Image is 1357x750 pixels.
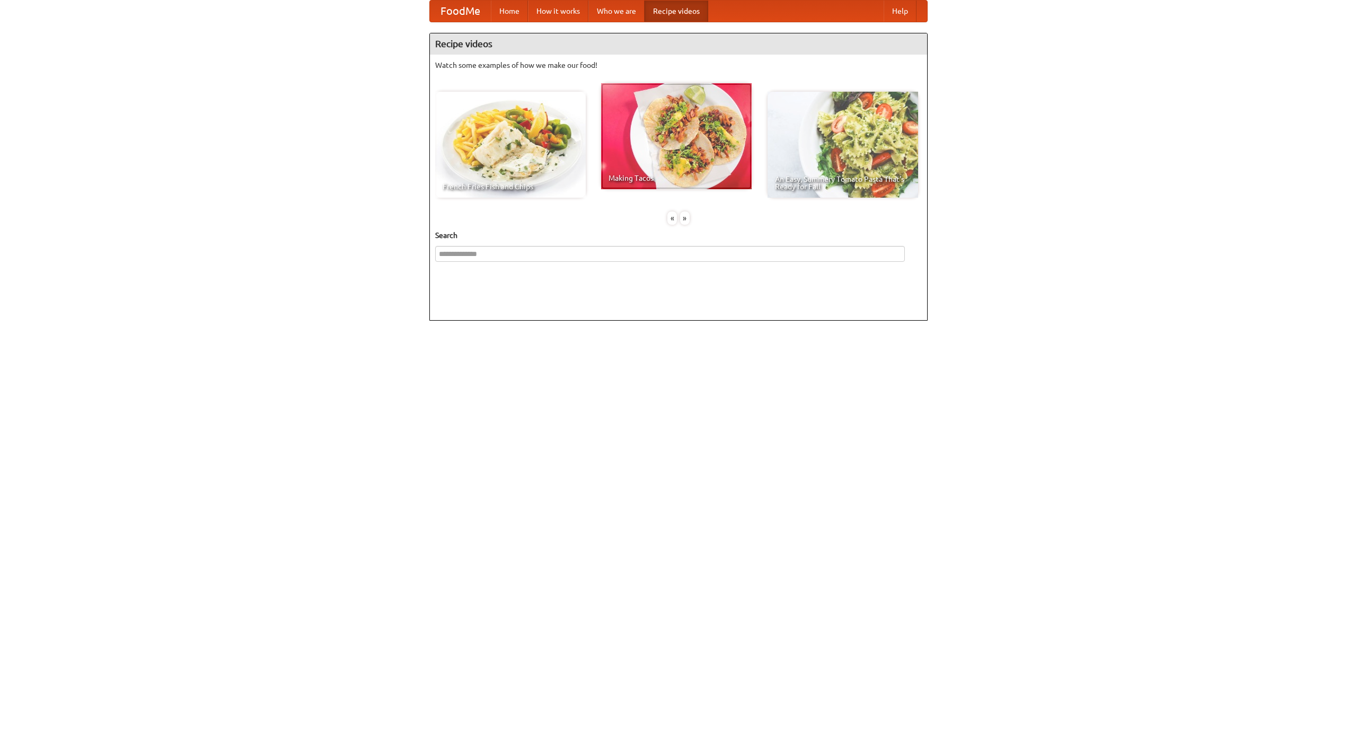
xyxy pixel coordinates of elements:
[435,92,586,198] a: French Fries Fish and Chips
[443,183,578,190] span: French Fries Fish and Chips
[601,83,752,189] a: Making Tacos
[667,211,677,225] div: «
[588,1,645,22] a: Who we are
[430,33,927,55] h4: Recipe videos
[884,1,917,22] a: Help
[680,211,690,225] div: »
[435,60,922,70] p: Watch some examples of how we make our food!
[430,1,491,22] a: FoodMe
[435,230,922,241] h5: Search
[491,1,528,22] a: Home
[645,1,708,22] a: Recipe videos
[528,1,588,22] a: How it works
[609,174,744,182] span: Making Tacos
[768,92,918,198] a: An Easy, Summery Tomato Pasta That's Ready for Fall
[775,175,911,190] span: An Easy, Summery Tomato Pasta That's Ready for Fall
